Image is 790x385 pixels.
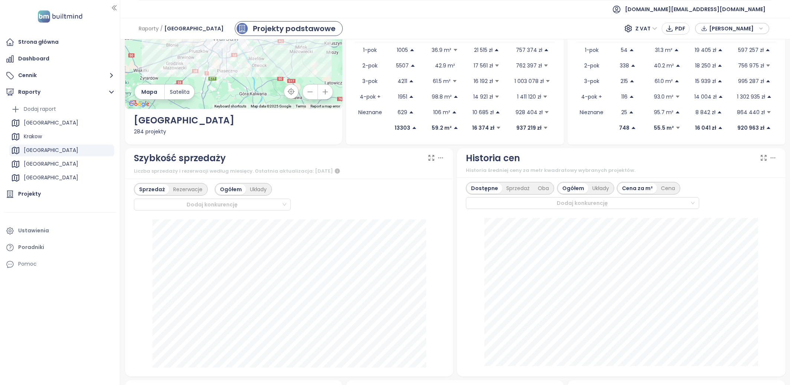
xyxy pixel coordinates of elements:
td: 3-pok [355,73,385,89]
div: [GEOGRAPHIC_DATA] [9,172,114,184]
span: caret-up [717,110,722,115]
p: 16 374 zł [472,124,494,132]
p: 13303 [395,124,410,132]
div: Strona główna [18,37,59,47]
span: caret-up [718,47,723,53]
p: 15 939 zł [695,77,716,85]
td: Nieznane [576,104,606,120]
p: 59.2 m² [432,124,452,132]
span: caret-up [409,110,414,115]
p: 1951 [398,93,407,101]
p: 54 [621,46,628,54]
span: caret-up [717,63,722,68]
p: 16 041 zł [695,124,716,132]
p: 937 219 zł [516,124,542,132]
div: Dashboard [18,54,49,63]
span: caret-down [545,79,550,84]
p: 757 374 zł [516,46,542,54]
a: Poradniki [4,240,116,255]
span: caret-down [494,63,500,68]
button: Cennik [4,68,116,83]
div: Ogółem [216,184,246,195]
td: 1-pok [576,42,606,58]
td: Nieznane [355,104,385,120]
p: 18 250 zł [695,62,716,70]
span: caret-up [674,79,679,84]
span: caret-up [767,94,772,99]
span: caret-down [496,125,501,130]
span: caret-down [675,94,680,99]
span: caret-down [543,63,549,68]
div: Krakow [9,131,114,143]
span: caret-up [629,94,634,99]
span: caret-up [629,110,634,115]
button: Mapa [135,84,164,99]
span: caret-up [410,63,415,68]
div: Oba [534,183,553,193]
p: 16 192 zł [474,77,493,85]
div: Szybkość sprzedaży [134,151,226,165]
p: 920 963 zł [737,124,764,132]
span: caret-up [631,63,636,68]
p: 106 m² [433,108,450,116]
span: caret-up [452,110,457,115]
a: Dashboard [4,52,116,66]
div: Ustawienia [18,226,49,235]
p: 762 397 zł [516,62,542,70]
span: caret-up [409,47,415,53]
span: caret-down [452,79,457,84]
a: primary [235,21,343,36]
p: 4211 [398,77,407,85]
span: caret-up [544,47,549,53]
div: Układy [246,184,271,195]
span: caret-up [718,94,723,99]
div: [GEOGRAPHIC_DATA] [9,117,114,129]
p: 14 004 zł [694,93,717,101]
p: 1 302 935 zł [737,93,765,101]
td: 3-pok [576,73,606,89]
div: Pomoc [18,259,37,269]
div: Układy [588,183,613,193]
div: [GEOGRAPHIC_DATA] [9,158,114,170]
span: Mapa [141,88,157,96]
p: 42.9 m² [435,62,455,70]
p: 1005 [397,46,408,54]
span: caret-up [453,125,458,130]
p: 928 404 zł [516,108,543,116]
p: 95.7 m² [654,108,674,116]
span: caret-down [453,47,458,53]
span: [GEOGRAPHIC_DATA] [164,22,224,35]
span: caret-up [675,63,681,68]
div: Ogółem [558,183,588,193]
p: 116 [621,93,628,101]
a: Strona główna [4,35,116,50]
div: 284 projekty [134,127,334,136]
span: caret-down [494,94,500,99]
span: PDF [675,24,685,33]
div: [GEOGRAPHIC_DATA] [24,146,78,155]
div: Krakow [24,132,42,141]
span: caret-up [674,47,679,53]
p: 597 257 zł [738,46,764,54]
p: 40.2 m² [654,62,674,70]
span: Map data ©2025 Google [251,104,291,108]
span: caret-up [412,125,417,130]
span: caret-up [718,125,723,130]
span: caret-down [494,79,500,84]
img: logo [36,9,85,24]
p: 1 411 120 zł [517,93,541,101]
td: 2-pok [576,58,606,73]
div: [GEOGRAPHIC_DATA] [24,118,78,127]
button: Satelita [165,84,194,99]
div: Sprzedaż [135,184,169,195]
div: Historia średniej ceny za metr kwadratowy wybranych projektów. [466,167,777,174]
div: [GEOGRAPHIC_DATA] [134,113,334,127]
a: Terms (opens in new tab) [296,104,306,108]
span: Satelita [170,88,190,96]
span: caret-down [766,110,771,115]
img: Google [127,99,151,109]
p: 8 842 zł [695,108,715,116]
span: caret-up [409,79,414,84]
